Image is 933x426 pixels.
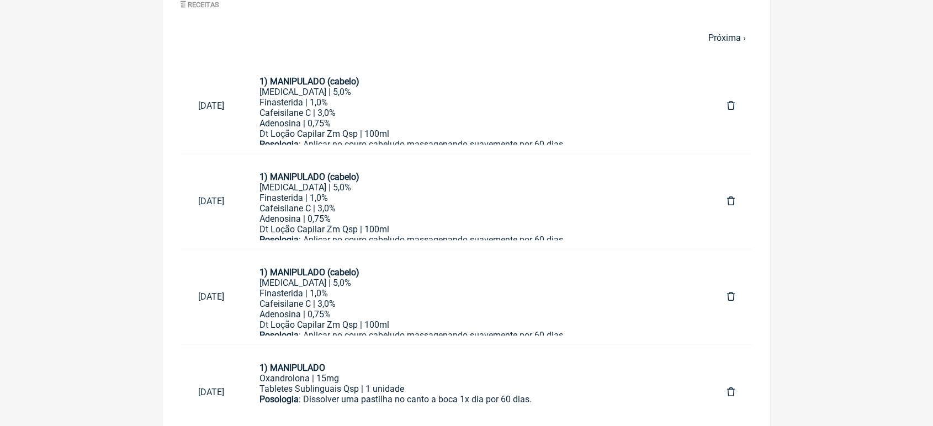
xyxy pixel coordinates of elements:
div: Cafeisilane C | 3,0% [259,299,692,309]
div: Dt Loção Capilar Zm Qsp | 100ml [259,129,692,139]
div: Dt Loção Capilar Zm Qsp | 100ml [259,224,692,235]
div: : Aplicar no couro cabeludo massagenando suavemente por 60 dias. [259,235,692,276]
strong: 1) MANIPULADO (cabelo) [259,172,359,182]
div: [MEDICAL_DATA] | 5,0% [259,278,692,288]
div: Finasterida | 1,0% [259,97,692,108]
a: 1) MANIPULADO (cabelo)[MEDICAL_DATA] | 5,0%Finasterida | 1,0%Cafeisilane C | 3,0%Adenosina | 0,75... [242,67,709,145]
div: Adenosina | 0,75% [259,118,692,129]
div: : Aplicar no couro cabeludo massagenando suavemente por 60 dias. [259,139,692,181]
a: [DATE] [181,92,242,120]
div: Adenosina | 0,75% [259,309,692,319]
strong: Posologia [259,394,299,404]
div: Tabletes Sublinguais Qsp | 1 unidade [259,384,692,394]
strong: Posologia [259,139,299,150]
div: Cafeisilane C | 3,0% [259,108,692,118]
div: Finasterida | 1,0% [259,193,692,203]
strong: Posologia [259,330,299,340]
strong: 1) MANIPULADO (cabelo) [259,76,359,87]
div: Dt Loção Capilar Zm Qsp | 100ml [259,319,692,330]
label: Receitas [181,1,219,9]
nav: pager [181,26,752,50]
div: [MEDICAL_DATA] | 5,0% [259,87,692,97]
strong: Posologia [259,235,299,245]
div: Finasterida | 1,0% [259,288,692,299]
strong: 1) MANIPULADO [259,363,325,373]
a: Próxima › [708,33,746,43]
strong: 1) MANIPULADO (cabelo) [259,267,359,278]
a: [DATE] [181,187,242,215]
div: Adenosina | 0,75% [259,214,692,224]
a: 1) MANIPULADO (cabelo)[MEDICAL_DATA] | 5,0%Finasterida | 1,0%Cafeisilane C | 3,0%Adenosina | 0,75... [242,258,709,336]
a: [DATE] [181,378,242,406]
div: Cafeisilane C | 3,0% [259,203,692,214]
a: [DATE] [181,283,242,311]
div: Oxandrolona | 15mg [259,373,692,384]
div: [MEDICAL_DATA] | 5,0% [259,182,692,193]
a: 1) MANIPULADO (cabelo)[MEDICAL_DATA] | 5,0%Finasterida | 1,0%Cafeisilane C | 3,0%Adenosina | 0,75... [242,163,709,240]
div: : Aplicar no couro cabeludo massagenando suavemente por 60 dias. [259,330,692,372]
